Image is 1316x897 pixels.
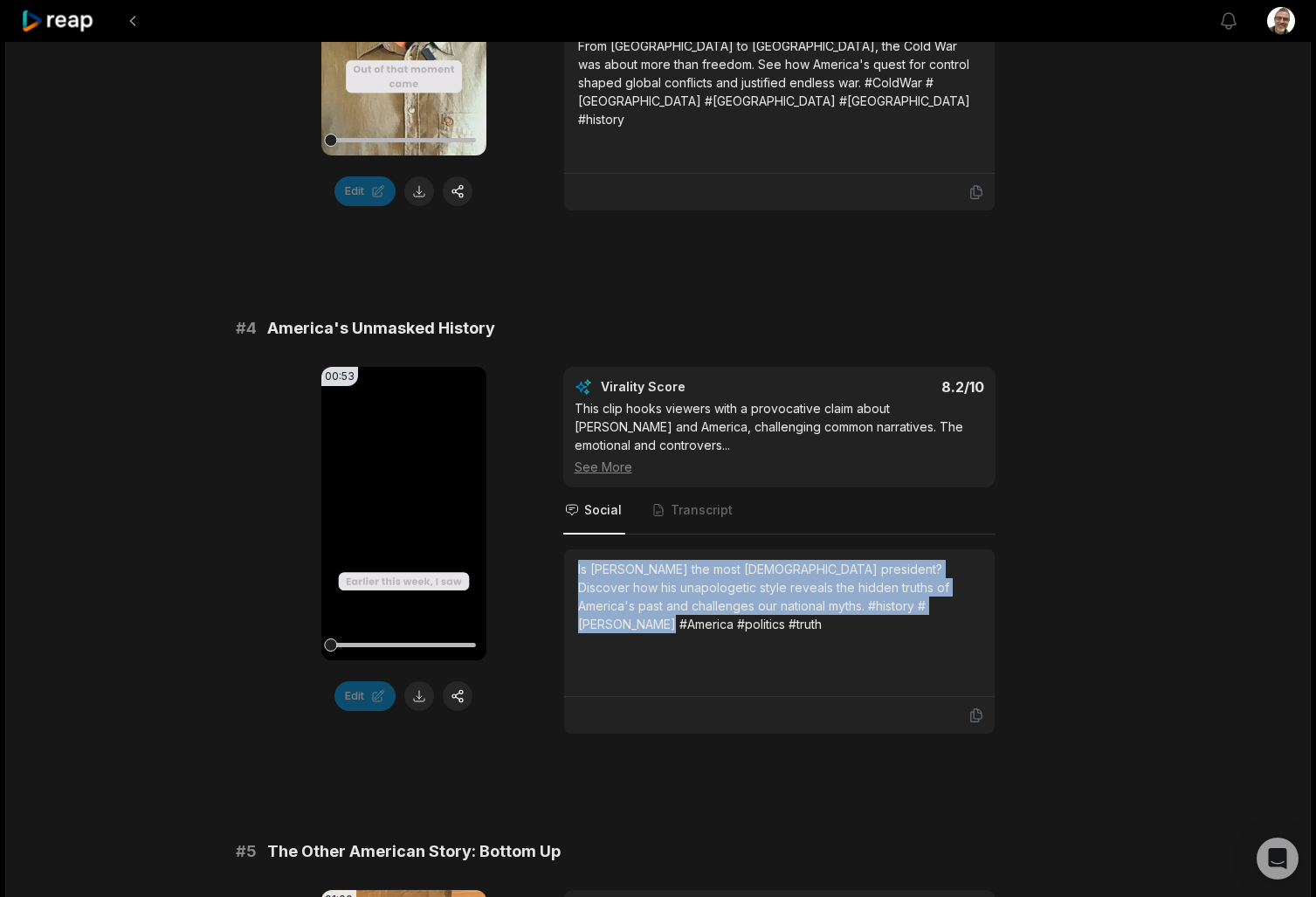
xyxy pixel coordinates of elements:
div: 8.2 /10 [796,378,984,396]
div: Is [PERSON_NAME] the most [DEMOGRAPHIC_DATA] president? Discover how his unapologetic style revea... [578,560,981,633]
span: # 5 [236,839,257,864]
button: Edit [334,176,396,206]
span: Transcript [671,501,733,519]
span: The Other American Story: Bottom Up [267,839,561,864]
span: Social [584,501,622,519]
div: Virality Score [601,378,789,396]
span: America's Unmasked History [267,316,495,341]
button: Edit [334,681,396,711]
div: Open Intercom Messenger [1257,838,1299,880]
span: # 4 [236,316,257,341]
video: Your browser does not support mp4 format. [321,367,486,660]
div: See More [575,458,984,476]
nav: Tabs [563,487,996,535]
div: This clip hooks viewers with a provocative claim about [PERSON_NAME] and America, challenging com... [575,399,984,476]
div: From [GEOGRAPHIC_DATA] to [GEOGRAPHIC_DATA], the Cold War was about more than freedom. See how Am... [578,37,981,128]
